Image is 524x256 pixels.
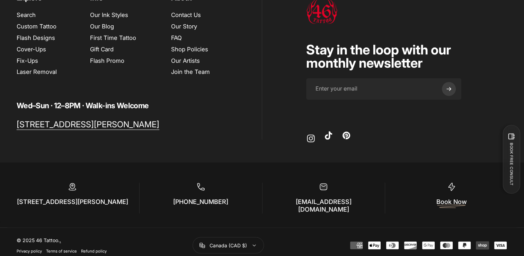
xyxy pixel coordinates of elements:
[90,11,128,19] a: Our Ink Styles
[436,198,467,205] a: Book Now
[90,57,124,65] a: Flash Promo
[17,68,57,76] a: Laser Removal
[173,198,228,205] a: [PHONE_NUMBER]
[171,46,208,53] a: Shop Policies
[17,34,55,42] a: Flash Designs
[171,57,200,65] a: Our Artists
[17,46,46,53] a: Cover-Ups
[17,57,38,65] a: Fix-Ups
[46,248,77,253] a: Terms of service
[171,23,197,30] a: Our Story
[17,23,56,30] a: Custom Tattoo
[503,125,520,194] button: BOOK FREE CONSULT
[171,34,182,42] a: FAQ
[171,11,201,19] a: Contact Us
[17,248,42,253] a: Privacy policy
[81,248,107,253] a: Refund policy
[17,237,107,253] div: © 2025 46 Tattoo.
[296,198,352,213] a: [EMAIL_ADDRESS][DOMAIN_NAME]
[60,237,61,243] a: .
[171,68,210,76] a: Join the Team
[90,46,114,53] a: Gift Card
[90,34,136,42] a: First Time Tattoo
[17,119,159,130] a: [STREET_ADDRESS][PERSON_NAME]
[17,198,128,205] a: [STREET_ADDRESS][PERSON_NAME]
[17,11,36,19] a: Search
[306,43,463,69] p: Stay in the loop with our monthly newsletter
[442,82,456,96] button: Subscribe
[90,23,114,30] a: Our Blog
